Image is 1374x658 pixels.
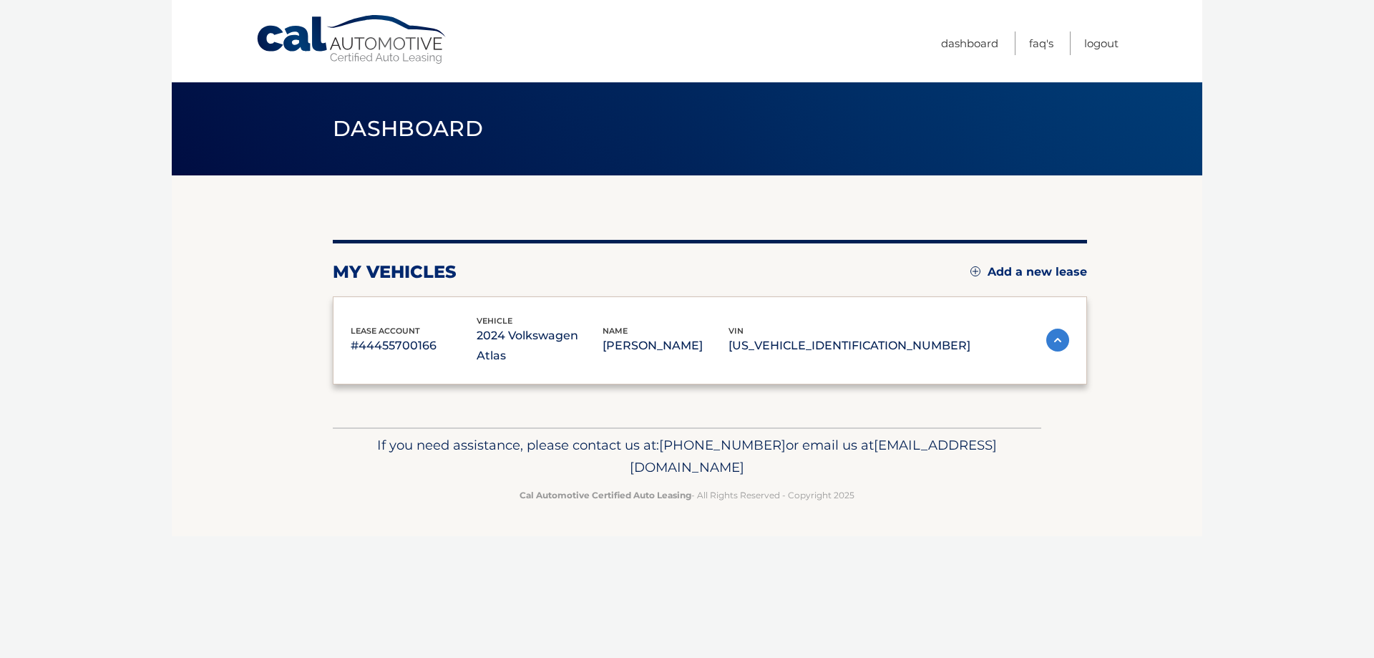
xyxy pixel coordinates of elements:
[255,14,449,65] a: Cal Automotive
[729,336,970,356] p: [US_VEHICLE_IDENTIFICATION_NUMBER]
[941,32,998,55] a: Dashboard
[342,488,1032,503] p: - All Rights Reserved - Copyright 2025
[1029,32,1053,55] a: FAQ's
[351,326,420,336] span: lease account
[1084,32,1119,55] a: Logout
[659,437,786,453] span: [PHONE_NUMBER]
[342,434,1032,480] p: If you need assistance, please contact us at: or email us at
[351,336,477,356] p: #44455700166
[477,316,512,326] span: vehicle
[1046,329,1069,352] img: accordion-active.svg
[729,326,744,336] span: vin
[333,261,457,283] h2: my vehicles
[520,490,691,500] strong: Cal Automotive Certified Auto Leasing
[603,336,729,356] p: [PERSON_NAME]
[603,326,628,336] span: name
[970,265,1087,279] a: Add a new lease
[970,266,980,276] img: add.svg
[333,115,483,142] span: Dashboard
[477,326,603,366] p: 2024 Volkswagen Atlas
